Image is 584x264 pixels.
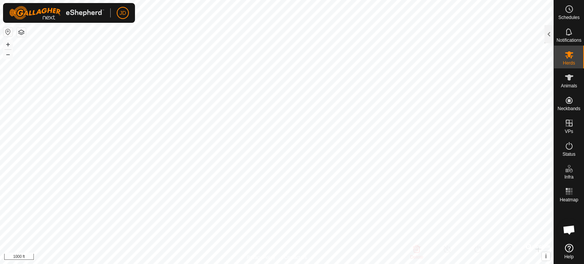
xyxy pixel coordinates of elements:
span: Schedules [558,15,579,20]
div: Open chat [558,218,581,241]
span: JD [119,9,126,17]
button: – [3,50,13,59]
span: Notifications [557,38,581,43]
span: Neckbands [557,106,580,111]
span: Infra [564,175,573,179]
span: Help [564,255,574,259]
a: Help [554,241,584,262]
span: Heatmap [560,198,578,202]
a: Privacy Policy [247,254,275,261]
button: Map Layers [17,28,26,37]
span: Herds [563,61,575,65]
span: Animals [561,84,577,88]
img: Gallagher Logo [9,6,104,20]
button: Reset Map [3,27,13,36]
button: + [3,40,13,49]
span: Status [562,152,575,157]
a: Contact Us [284,254,307,261]
button: i [542,252,550,261]
span: i [545,253,547,259]
span: VPs [565,129,573,134]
